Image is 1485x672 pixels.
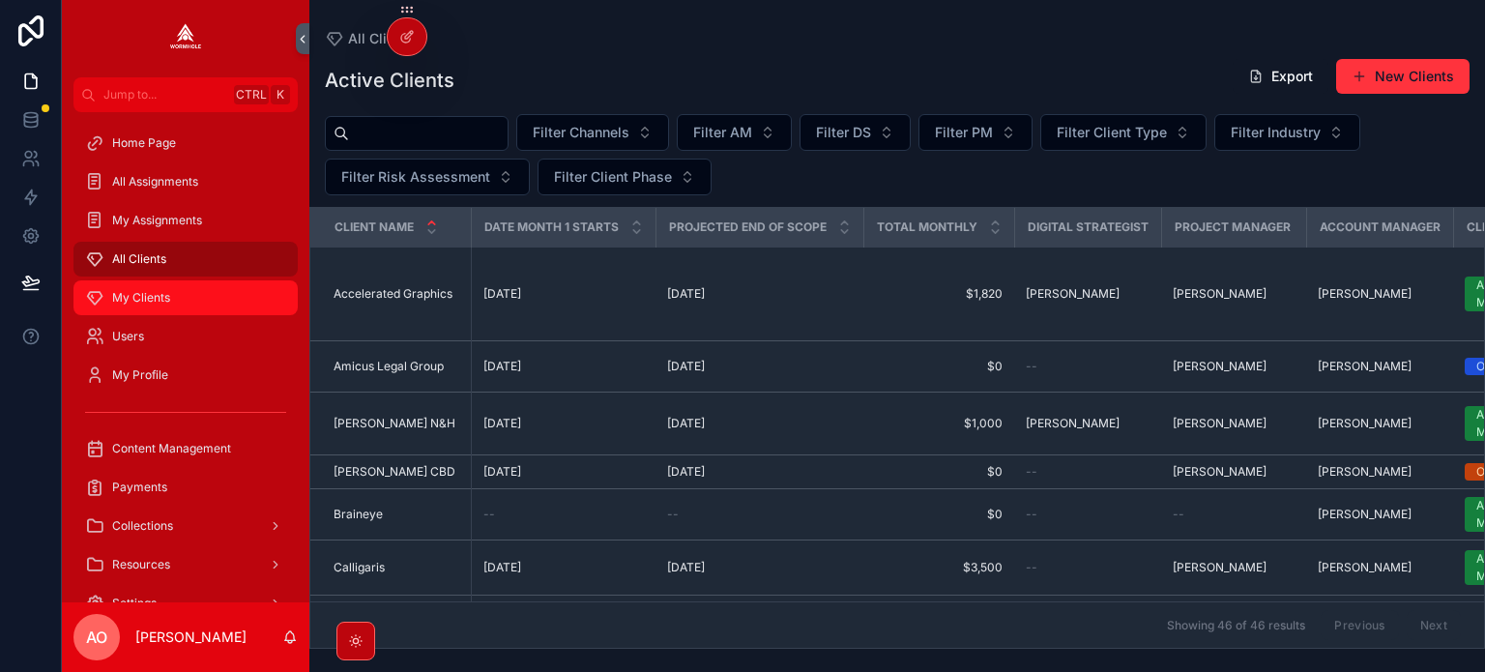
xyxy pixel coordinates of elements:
[693,123,752,142] span: Filter AM
[667,560,852,575] a: [DATE]
[334,359,459,374] a: Amicus Legal Group
[1173,359,1267,374] span: [PERSON_NAME]
[73,470,298,505] a: Payments
[1318,359,1441,374] a: [PERSON_NAME]
[334,507,459,522] a: Braineye
[73,358,298,393] a: My Profile
[1318,507,1412,522] span: [PERSON_NAME]
[73,242,298,277] a: All Clients
[1318,416,1441,431] a: [PERSON_NAME]
[483,507,645,522] a: --
[62,112,309,602] div: scrollable content
[135,628,247,647] p: [PERSON_NAME]
[112,441,231,456] span: Content Management
[1214,114,1360,151] button: Select Button
[1231,123,1321,142] span: Filter Industry
[483,464,645,480] a: [DATE]
[875,286,1003,302] a: $1,820
[1320,219,1441,235] span: Account Manager
[875,507,1003,522] span: $0
[1318,560,1412,575] span: [PERSON_NAME]
[1173,359,1295,374] a: [PERSON_NAME]
[483,359,645,374] a: [DATE]
[112,480,167,495] span: Payments
[73,586,298,621] a: Settings
[667,464,852,480] a: [DATE]
[334,464,459,480] a: [PERSON_NAME] CBD
[1173,416,1267,431] span: [PERSON_NAME]
[483,560,645,575] a: [DATE]
[334,416,459,431] a: [PERSON_NAME] N&H
[112,557,170,572] span: Resources
[1026,416,1120,431] span: [PERSON_NAME]
[334,359,444,374] span: Amicus Legal Group
[73,203,298,238] a: My Assignments
[73,280,298,315] a: My Clients
[1318,359,1412,374] span: [PERSON_NAME]
[816,123,871,142] span: Filter DS
[875,416,1003,431] a: $1,000
[800,114,911,151] button: Select Button
[1026,359,1037,374] span: --
[1173,464,1295,480] a: [PERSON_NAME]
[1173,286,1295,302] a: [PERSON_NAME]
[334,507,383,522] span: Braineye
[1026,560,1150,575] a: --
[1026,507,1037,522] span: --
[170,23,201,54] img: App logo
[1175,219,1291,235] span: Project Manager
[103,87,226,102] span: Jump to...
[1026,359,1150,374] a: --
[918,114,1033,151] button: Select Button
[516,114,669,151] button: Select Button
[112,213,202,228] span: My Assignments
[73,77,298,112] button: Jump to...CtrlK
[341,167,490,187] span: Filter Risk Assessment
[667,286,852,302] a: [DATE]
[667,507,852,522] a: --
[1336,59,1470,94] button: New Clients
[325,67,454,94] h1: Active Clients
[1318,464,1412,480] span: [PERSON_NAME]
[73,126,298,161] a: Home Page
[1173,507,1295,522] a: --
[112,290,170,306] span: My Clients
[875,359,1003,374] span: $0
[73,547,298,582] a: Resources
[73,319,298,354] a: Users
[325,29,415,48] a: All Clients
[112,174,198,190] span: All Assignments
[667,560,705,575] span: [DATE]
[554,167,672,187] span: Filter Client Phase
[1026,464,1037,480] span: --
[1173,560,1267,575] span: [PERSON_NAME]
[1318,286,1441,302] a: [PERSON_NAME]
[935,123,993,142] span: Filter PM
[483,286,645,302] a: [DATE]
[73,431,298,466] a: Content Management
[325,159,530,195] button: Select Button
[667,464,705,480] span: [DATE]
[1026,416,1150,431] a: [PERSON_NAME]
[1040,114,1207,151] button: Select Button
[334,464,455,480] span: [PERSON_NAME] CBD
[1173,507,1184,522] span: --
[875,560,1003,575] a: $3,500
[667,359,705,374] span: [DATE]
[483,464,521,480] span: [DATE]
[234,85,269,104] span: Ctrl
[1026,464,1150,480] a: --
[112,367,168,383] span: My Profile
[667,507,679,522] span: --
[483,416,521,431] span: [DATE]
[1057,123,1167,142] span: Filter Client Type
[875,464,1003,480] a: $0
[334,416,455,431] span: [PERSON_NAME] N&H
[73,509,298,543] a: Collections
[1167,618,1305,633] span: Showing 46 of 46 results
[484,219,619,235] span: Date Month 1 Starts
